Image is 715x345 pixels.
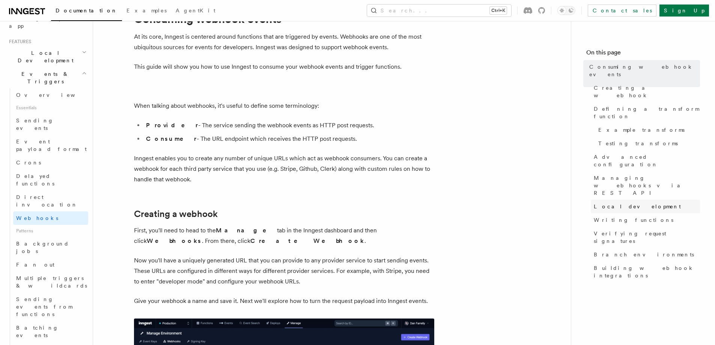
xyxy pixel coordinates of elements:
[591,200,700,213] a: Local development
[588,5,656,17] a: Contact sales
[13,156,88,169] a: Crons
[16,194,78,208] span: Direct invocation
[659,5,709,17] a: Sign Up
[134,209,218,219] a: Creating a webhook
[134,32,434,53] p: At its core, Inngest is centered around functions that are triggered by events. Webhooks are one ...
[594,230,700,245] span: Verifying request signatures
[490,7,507,14] kbd: Ctrl+K
[16,160,41,166] span: Crons
[122,2,171,20] a: Examples
[134,225,434,246] p: First, you'll need to head to the tab in the Inngest dashboard and then click . From there, click .
[591,248,700,261] a: Branch environments
[16,139,87,152] span: Event payload format
[13,169,88,190] a: Delayed functions
[13,237,88,258] a: Background jobs
[591,261,700,282] a: Building webhook integrations
[13,258,88,271] a: Fan out
[13,225,88,237] span: Patterns
[16,241,69,254] span: Background jobs
[134,101,434,111] p: When talking about webhooks, it's useful to define some terminology:
[594,105,700,120] span: Defining a transform function
[594,174,700,197] span: Managing webhooks via REST API
[13,292,88,321] a: Sending events from functions
[13,211,88,225] a: Webhooks
[134,153,434,185] p: Inngest enables you to create any number of unique URLs which act as webhook consumers. You can c...
[594,153,700,168] span: Advanced configuration
[595,137,700,150] a: Testing transforms
[6,49,82,64] span: Local Development
[6,70,82,85] span: Events & Triggers
[147,237,202,244] strong: Webhooks
[51,2,122,21] a: Documentation
[13,321,88,342] a: Batching events
[16,173,54,187] span: Delayed functions
[6,39,31,45] span: Features
[6,67,88,88] button: Events & Triggers
[16,325,59,338] span: Batching events
[146,122,198,129] strong: Provider
[134,296,434,306] p: Give your webhook a name and save it. Next we'll explore how to turn the request payload into Inn...
[591,81,700,102] a: Creating a webhook
[126,8,167,14] span: Examples
[16,296,72,317] span: Sending events from functions
[586,48,700,60] h4: On this page
[146,135,197,142] strong: Consumer
[594,203,681,210] span: Local development
[134,255,434,287] p: Now you'll have a uniquely generated URL that you can provide to any provider service to start se...
[591,171,700,200] a: Managing webhooks via REST API
[16,215,58,221] span: Webhooks
[16,262,54,268] span: Fan out
[6,46,88,67] button: Local Development
[591,227,700,248] a: Verifying request signatures
[16,92,93,98] span: Overview
[598,126,685,134] span: Example transforms
[586,60,700,81] a: Consuming webhook events
[598,140,678,147] span: Testing transforms
[594,251,694,258] span: Branch environments
[589,63,700,78] span: Consuming webhook events
[367,5,511,17] button: Search...Ctrl+K
[250,237,364,244] strong: Create Webhook
[13,114,88,135] a: Sending events
[13,88,88,102] a: Overview
[13,102,88,114] span: Essentials
[594,216,673,224] span: Writing functions
[591,102,700,123] a: Defining a transform function
[144,134,434,144] li: - The URL endpoint which receives the HTTP post requests.
[16,118,54,131] span: Sending events
[6,12,88,33] a: Setting up your app
[176,8,215,14] span: AgentKit
[56,8,117,14] span: Documentation
[591,150,700,171] a: Advanced configuration
[591,213,700,227] a: Writing functions
[13,190,88,211] a: Direct invocation
[134,62,434,72] p: This guide will show you how to use Inngest to consume your webhook events and trigger functions.
[16,275,87,289] span: Multiple triggers & wildcards
[594,84,700,99] span: Creating a webhook
[171,2,220,20] a: AgentKit
[216,227,277,234] strong: Manage
[594,264,700,279] span: Building webhook integrations
[144,120,434,131] li: - The service sending the webhook events as HTTP post requests.
[13,135,88,156] a: Event payload format
[595,123,700,137] a: Example transforms
[13,271,88,292] a: Multiple triggers & wildcards
[557,6,575,15] button: Toggle dark mode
